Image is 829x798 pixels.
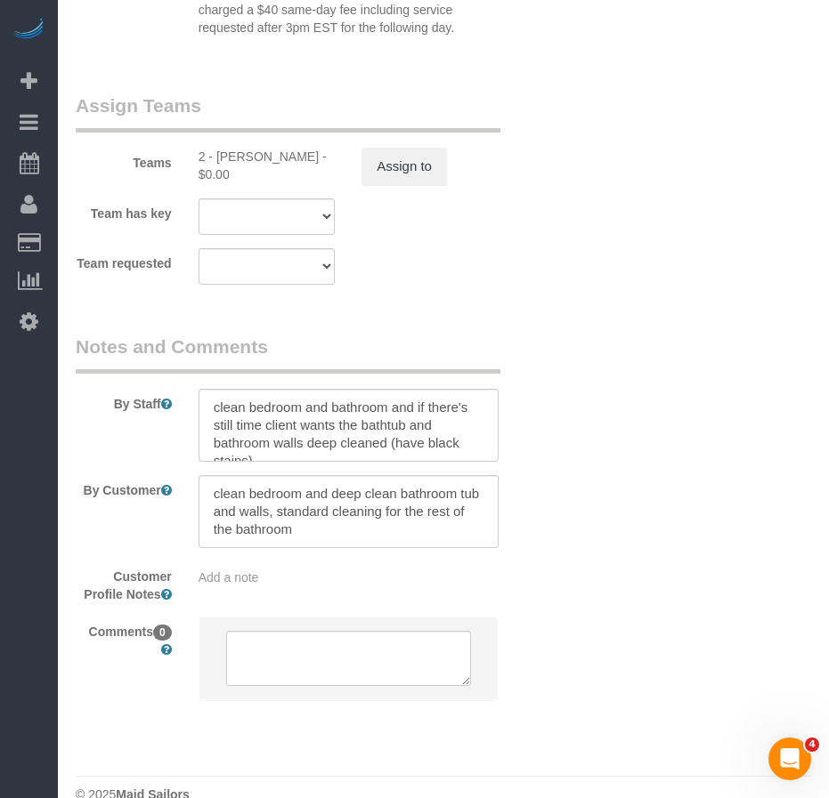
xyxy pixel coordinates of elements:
label: Customer Profile Notes [62,561,185,603]
span: 0 [153,625,172,641]
img: Automaid Logo [11,18,46,43]
label: By Customer [62,475,185,499]
label: Team has key [62,198,185,222]
iframe: Intercom live chat [768,738,811,780]
span: 4 [805,738,819,752]
label: Teams [62,148,185,172]
legend: Assign Teams [76,93,500,133]
span: Add a note [199,570,259,584]
label: Team requested [62,248,185,272]
label: Comments [62,617,185,658]
legend: Notes and Comments [76,334,500,374]
label: By Staff [62,389,185,413]
div: 0 hours x $17.00/hour [199,148,336,183]
button: Assign to [362,148,447,185]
